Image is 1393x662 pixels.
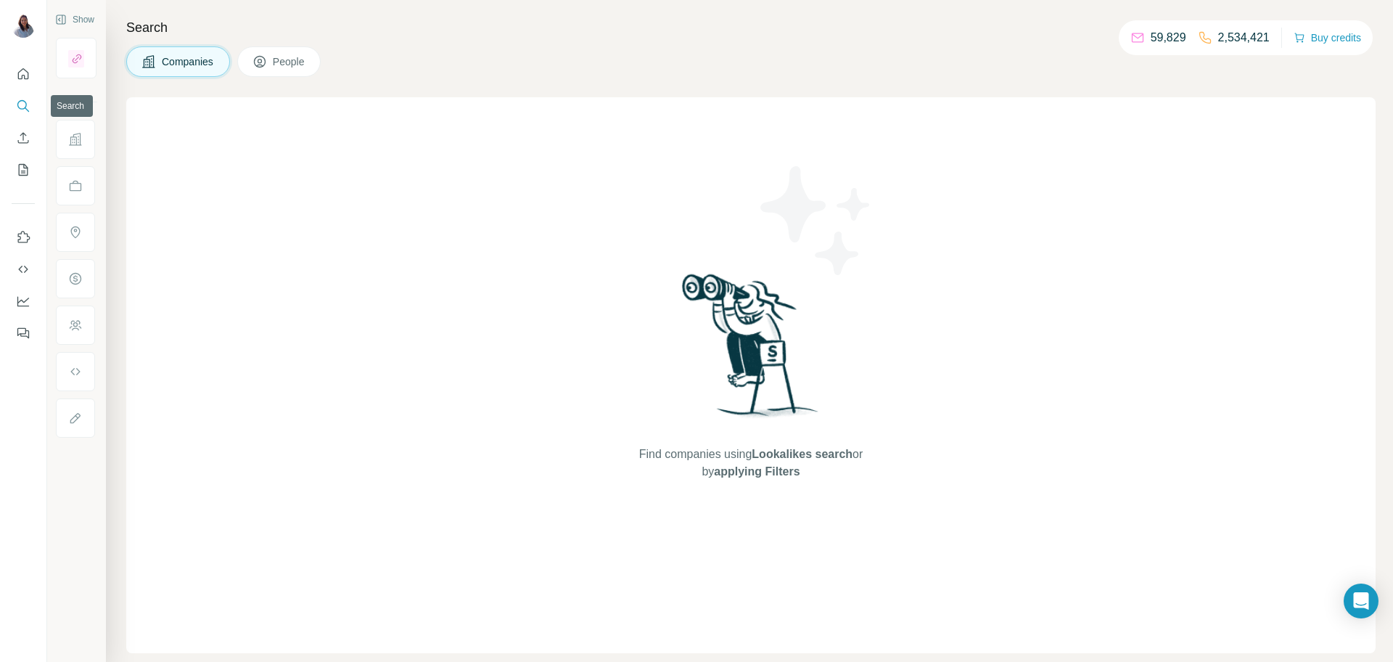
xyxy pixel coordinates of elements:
h4: Search [126,17,1376,38]
button: My lists [12,157,35,183]
p: 2,534,421 [1218,29,1270,46]
span: People [273,54,306,69]
img: Surfe Illustration - Woman searching with binoculars [675,270,826,432]
span: applying Filters [714,465,800,478]
button: Dashboard [12,288,35,314]
button: Search [12,93,35,119]
span: Companies [162,54,215,69]
span: Lookalikes search [752,448,852,460]
button: Quick start [12,61,35,87]
button: Use Surfe API [12,256,35,282]
div: Open Intercom Messenger [1344,584,1378,618]
img: Surfe Illustration - Stars [751,155,882,286]
button: Enrich CSV [12,125,35,151]
span: Find companies using or by [635,446,867,481]
p: 59,829 [1151,29,1186,46]
button: Feedback [12,320,35,346]
img: Avatar [12,15,35,38]
button: Use Surfe on LinkedIn [12,224,35,250]
button: Show [45,9,104,30]
button: Buy credits [1294,28,1361,48]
